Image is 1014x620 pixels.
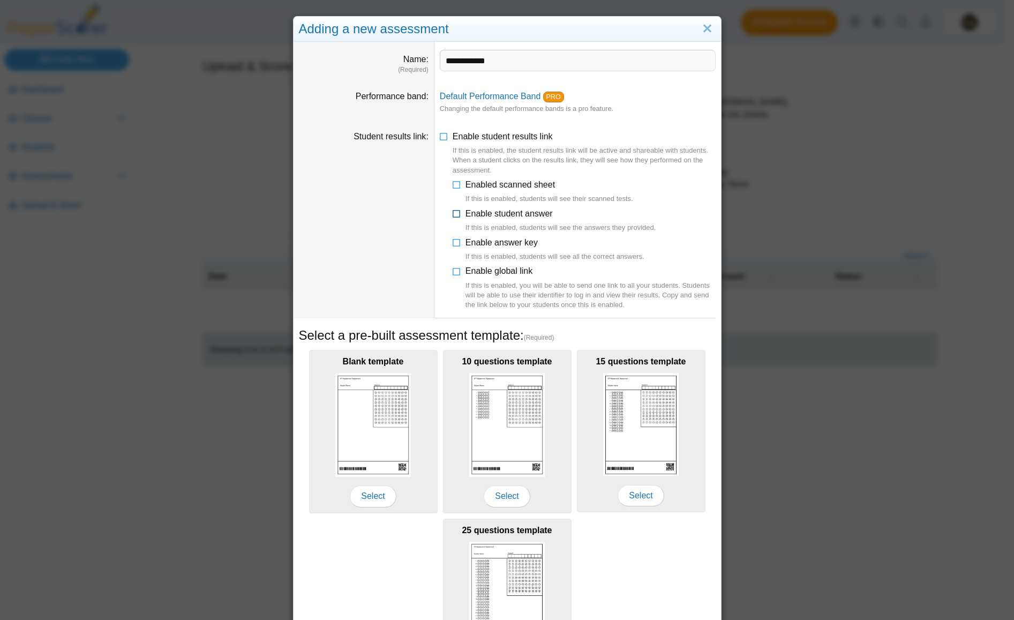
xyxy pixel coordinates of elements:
img: scan_sheet_10_questions.png [469,373,545,476]
b: 10 questions template [462,357,552,366]
label: Student results link [354,132,429,141]
span: Select [484,485,530,507]
h5: Select a pre-built assessment template: [299,326,716,345]
dfn: (Required) [299,65,429,74]
div: If this is enabled, you will be able to send one link to all your students. Students will be able... [465,281,716,310]
span: Enable student results link [453,132,716,175]
b: Blank template [343,357,404,366]
span: Enable answer key [465,238,644,262]
div: Adding a new assessment [294,17,721,42]
small: Changing the default performance bands is a pro feature. [440,104,613,113]
img: scan_sheet_15_questions.png [603,373,679,476]
b: 15 questions template [596,357,686,366]
label: Name [403,55,429,64]
span: Select [618,485,664,506]
div: If this is enabled, students will see their scanned tests. [465,194,633,204]
span: Enable global link [465,266,716,310]
span: Select [350,485,396,507]
a: Close [699,20,716,38]
span: (Required) [524,333,554,342]
b: 25 questions template [462,526,552,535]
img: scan_sheet_blank.png [335,373,411,476]
a: Default Performance Band [440,92,541,101]
a: PRO [543,92,564,102]
span: Enable student answer [465,209,656,233]
span: Enabled scanned sheet [465,180,633,204]
div: If this is enabled, the student results link will be active and shareable with students. When a s... [453,146,716,175]
label: Performance band [356,92,429,101]
div: If this is enabled, students will see the answers they provided. [465,223,656,233]
div: If this is enabled, students will see all the correct answers. [465,252,644,262]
